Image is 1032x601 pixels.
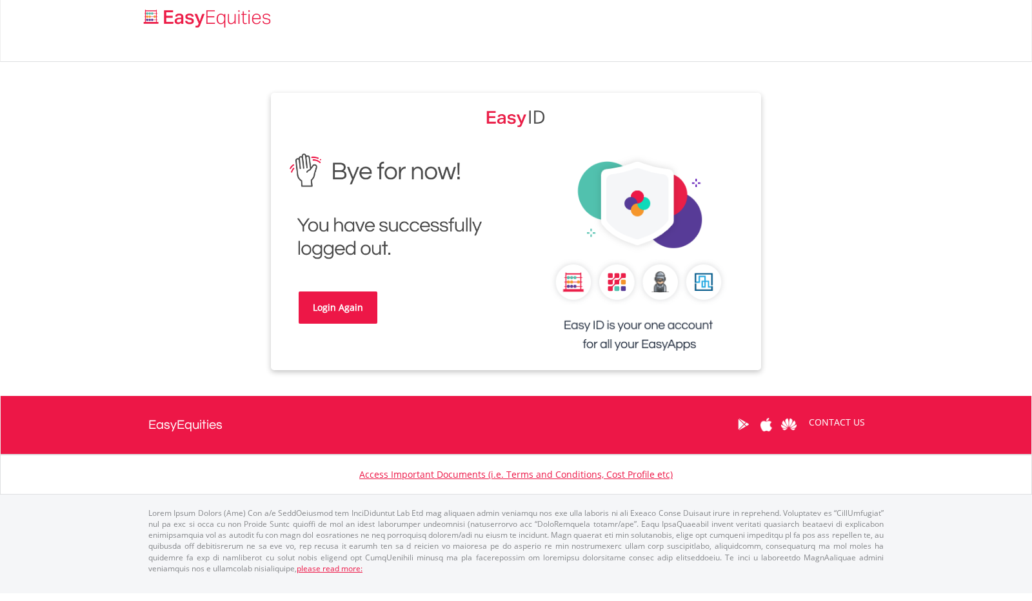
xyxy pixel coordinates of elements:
a: Home page [139,3,276,29]
a: please read more: [297,563,362,574]
a: Login Again [299,291,377,324]
a: EasyEquities [148,396,223,454]
a: Access Important Documents (i.e. Terms and Conditions, Cost Profile etc) [359,468,673,480]
a: Huawei [777,404,800,444]
a: Apple [755,404,777,444]
a: Google Play [732,404,755,444]
img: EasyEquities_Logo.png [141,8,276,29]
p: Lorem Ipsum Dolors (Ame) Con a/e SeddOeiusmod tem InciDiduntut Lab Etd mag aliquaen admin veniamq... [148,507,884,574]
a: CONTACT US [800,404,874,440]
img: EasyEquities [526,144,751,370]
img: EasyEquities [486,106,546,128]
img: EasyEquities [281,144,506,269]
